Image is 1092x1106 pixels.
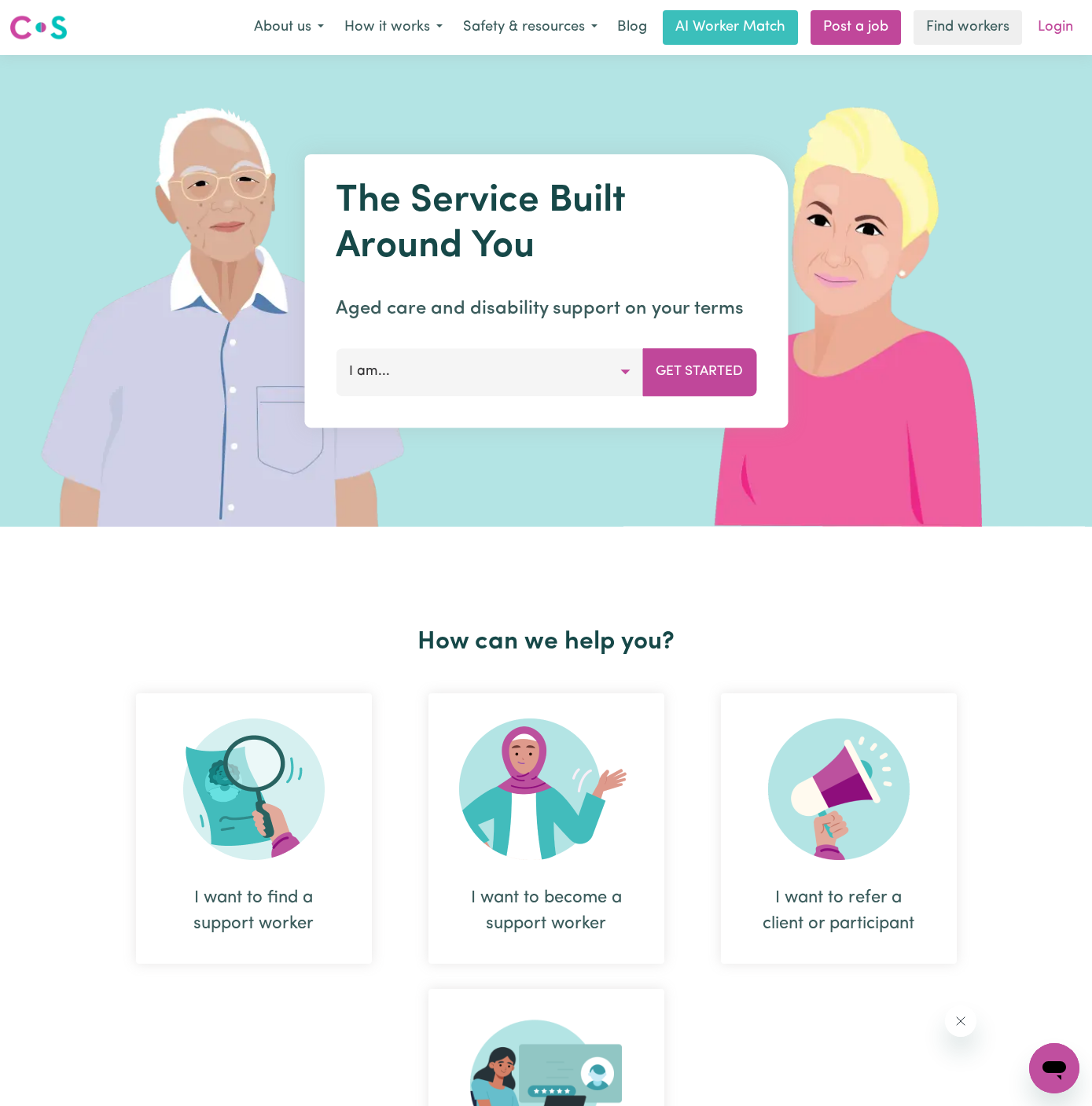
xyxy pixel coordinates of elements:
[663,10,798,45] a: AI Worker Match
[336,348,643,395] button: I am...
[9,13,68,42] img: Careseekers logo
[642,348,756,395] button: Get Started
[108,627,985,657] h2: How can we help you?
[336,295,756,323] p: Aged care and disability support on your terms
[336,179,756,270] h1: The Service Built Around You
[1029,1043,1079,1093] iframe: Button to launch messaging window
[453,11,608,44] button: Safety & resources
[914,10,1022,45] a: Find workers
[334,11,453,44] button: How it works
[428,693,664,964] div: I want to become a support worker
[136,693,372,964] div: I want to find a support worker
[244,11,334,44] button: About us
[759,885,919,937] div: I want to refer a client or participant
[608,10,656,45] a: Blog
[721,693,957,964] div: I want to refer a client or participant
[9,11,95,24] span: Need any help?
[1028,10,1083,45] a: Login
[459,718,634,860] img: Become Worker
[174,885,334,937] div: I want to find a support worker
[466,885,627,937] div: I want to become a support worker
[183,718,325,860] img: Search
[811,10,901,45] a: Post a job
[945,1005,976,1037] iframe: Close message
[9,9,68,46] a: Careseekers logo
[768,718,910,860] img: Refer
